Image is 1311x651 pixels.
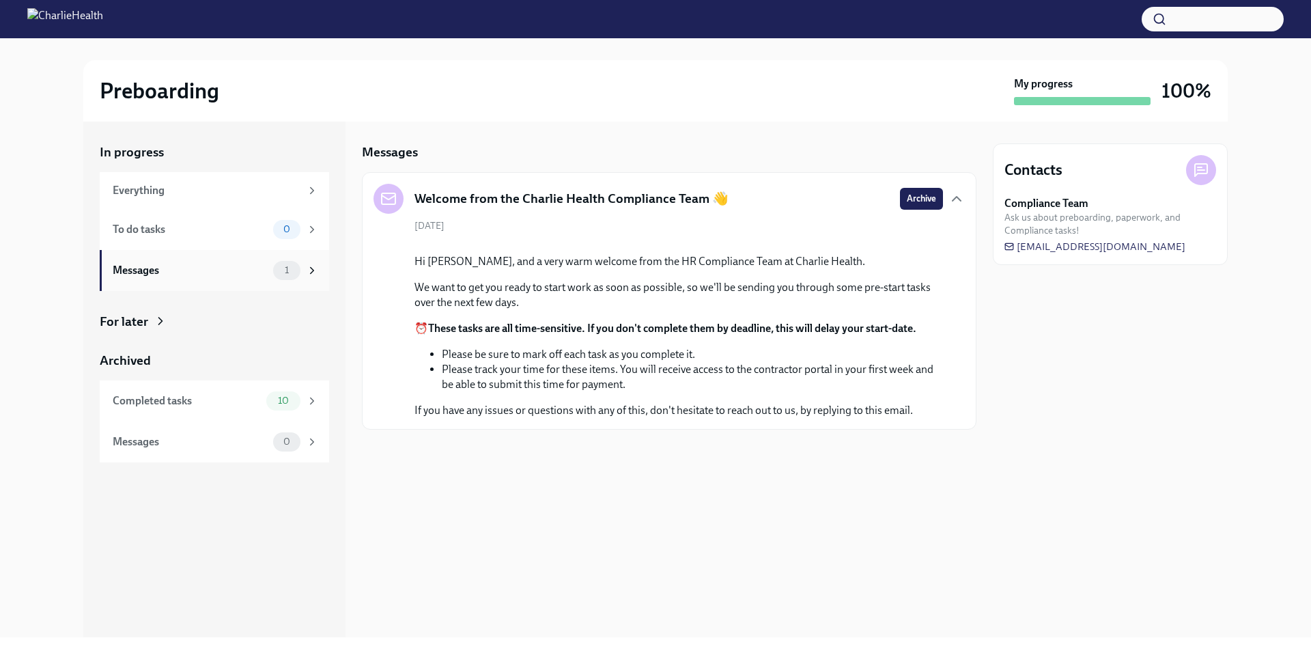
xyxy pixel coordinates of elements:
li: Please be sure to mark off each task as you complete it. [442,347,943,362]
div: Everything [113,183,300,198]
span: [DATE] [414,219,445,232]
span: Archive [907,192,936,206]
a: [EMAIL_ADDRESS][DOMAIN_NAME] [1004,240,1185,253]
h2: Preboarding [100,77,219,105]
p: ⏰ [414,321,943,336]
div: Messages [113,434,268,449]
span: 0 [275,437,298,447]
div: Messages [113,263,268,278]
p: Hi [PERSON_NAME], and a very warm welcome from the HR Compliance Team at Charlie Health. [414,254,943,269]
p: We want to get you ready to start work as soon as possible, so we'll be sending you through some ... [414,280,943,310]
div: Completed tasks [113,393,261,408]
li: Please track your time for these items. You will receive access to the contractor portal in your ... [442,362,943,392]
a: Messages1 [100,250,329,291]
a: In progress [100,143,329,161]
a: Completed tasks10 [100,380,329,421]
span: 10 [270,396,297,406]
h3: 100% [1161,79,1211,103]
strong: Compliance Team [1004,196,1088,211]
a: Everything [100,172,329,209]
a: To do tasks0 [100,209,329,250]
a: For later [100,313,329,331]
strong: These tasks are all time-sensitive. If you don't complete them by deadline, this will delay your ... [428,322,916,335]
h5: Welcome from the Charlie Health Compliance Team 👋 [414,190,729,208]
span: 1 [277,265,297,275]
p: If you have any issues or questions with any of this, don't hesitate to reach out to us, by reply... [414,403,943,418]
button: Archive [900,188,943,210]
a: Archived [100,352,329,370]
div: To do tasks [113,222,268,237]
div: For later [100,313,148,331]
strong: My progress [1014,77,1073,92]
h5: Messages [362,143,418,161]
span: Ask us about preboarding, paperwork, and Compliance tasks! [1004,211,1216,237]
span: 0 [275,224,298,234]
h4: Contacts [1004,160,1062,180]
a: Messages0 [100,421,329,462]
img: CharlieHealth [27,8,103,30]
